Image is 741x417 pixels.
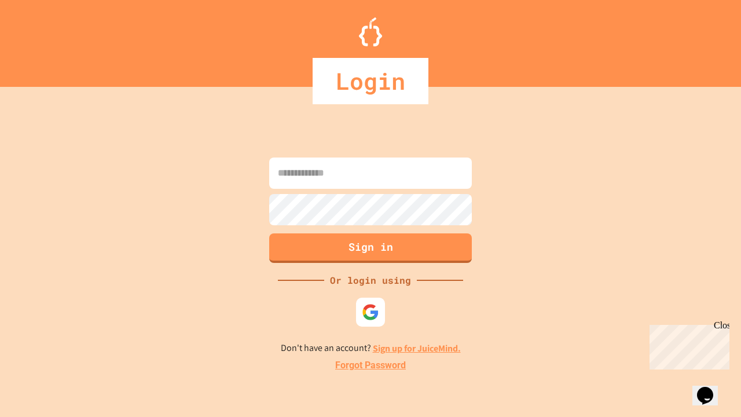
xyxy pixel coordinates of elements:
img: Logo.svg [359,17,382,46]
div: Login [313,58,428,104]
p: Don't have an account? [281,341,461,356]
img: google-icon.svg [362,303,379,321]
div: Or login using [324,273,417,287]
iframe: chat widget [692,371,729,405]
iframe: chat widget [645,320,729,370]
button: Sign in [269,233,472,263]
a: Forgot Password [335,359,406,372]
div: Chat with us now!Close [5,5,80,74]
a: Sign up for JuiceMind. [373,342,461,354]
